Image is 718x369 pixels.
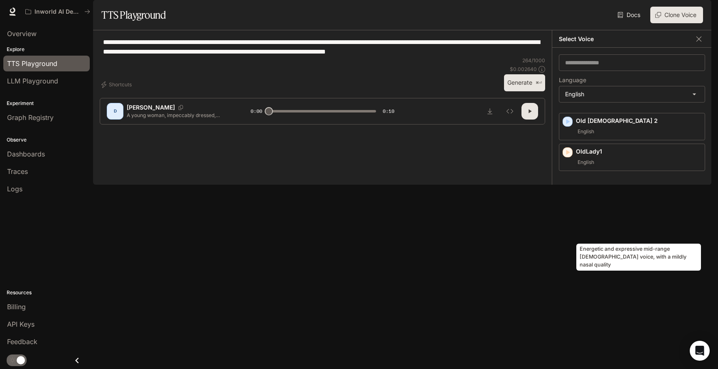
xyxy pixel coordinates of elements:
a: Docs [616,7,644,23]
span: 0:10 [383,107,394,115]
div: Energetic and expressive mid-range [DEMOGRAPHIC_DATA] voice, with a mildly nasal quality [576,244,701,271]
button: Copy Voice ID [175,105,187,110]
button: Download audio [482,103,498,120]
p: A young woman, impeccably dressed, hurried out of her apartment building, clutching a half-eaten ... [127,112,231,119]
p: OldLady1 [576,147,701,156]
p: Old [DEMOGRAPHIC_DATA] 2 [576,117,701,125]
p: Inworld Voices [559,178,705,183]
p: Inworld AI Demos [34,8,81,15]
span: 0:00 [251,107,262,115]
h1: TTS Playground [101,7,166,23]
button: All workspaces [22,3,94,20]
p: [PERSON_NAME] [127,103,175,112]
p: 264 / 1000 [522,57,545,64]
button: Generate⌘⏎ [504,74,545,91]
span: English [576,157,596,167]
button: Clone Voice [650,7,703,23]
button: Shortcuts [100,78,135,91]
div: Open Intercom Messenger [690,341,710,361]
span: English [576,127,596,137]
p: ⌘⏎ [536,81,542,86]
div: D [108,105,122,118]
button: Inspect [502,103,518,120]
p: Language [559,77,586,83]
div: English [559,86,705,102]
p: $ 0.002640 [510,66,537,73]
